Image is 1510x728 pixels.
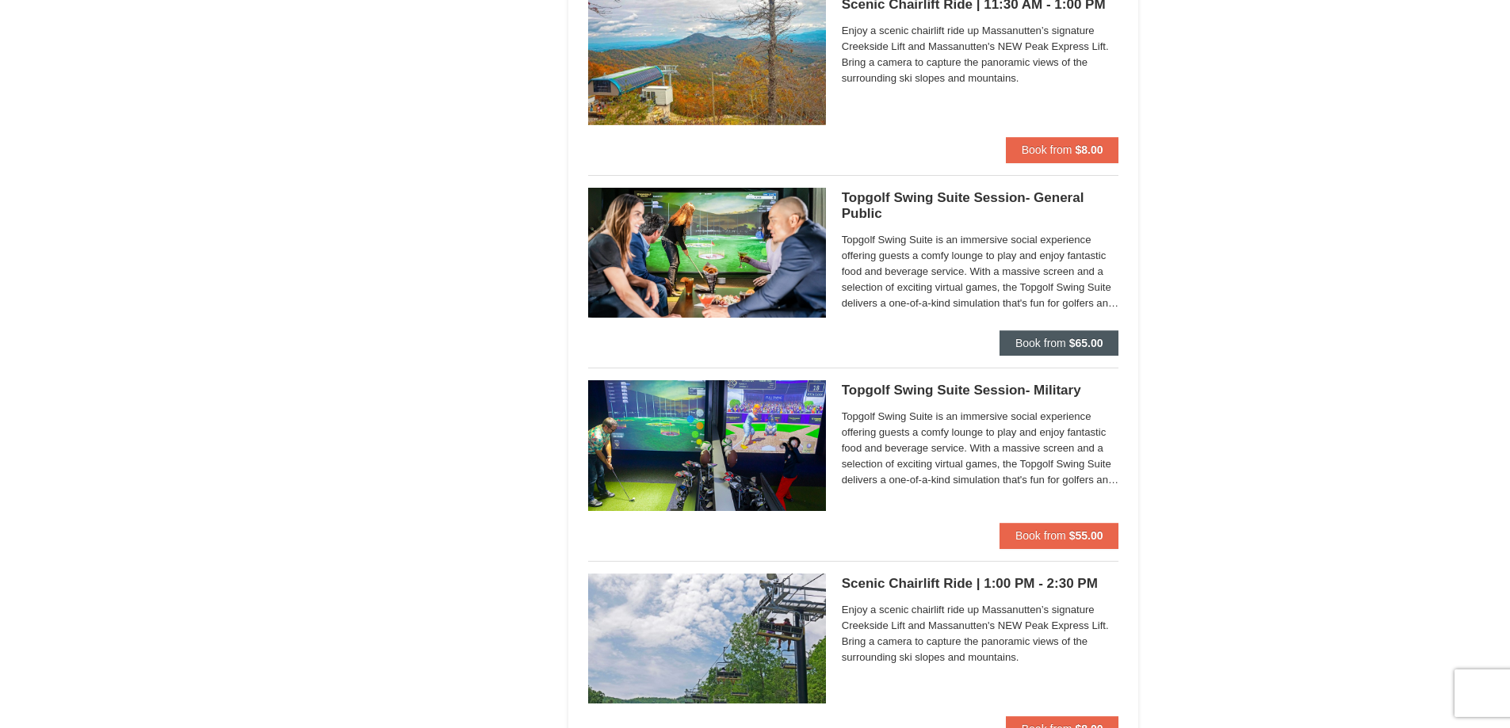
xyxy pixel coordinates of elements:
[588,574,826,703] img: 24896431-9-664d1467.jpg
[842,602,1119,665] span: Enjoy a scenic chairlift ride up Massanutten’s signature Creekside Lift and Massanutten's NEW Pea...
[1015,529,1066,542] span: Book from
[1075,143,1103,156] strong: $8.00
[1000,330,1119,356] button: Book from $65.00
[1069,337,1103,349] strong: $65.00
[842,383,1119,398] h5: Topgolf Swing Suite Session- Military
[842,190,1119,222] h5: Topgolf Swing Suite Session- General Public
[1006,137,1119,162] button: Book from $8.00
[842,232,1119,311] span: Topgolf Swing Suite is an immersive social experience offering guests a comfy lounge to play and ...
[588,188,826,318] img: 19664770-17-d333e4c3.jpg
[1015,337,1066,349] span: Book from
[588,380,826,510] img: 19664770-40-fe46a84b.jpg
[1000,523,1119,548] button: Book from $55.00
[842,23,1119,86] span: Enjoy a scenic chairlift ride up Massanutten’s signature Creekside Lift and Massanutten's NEW Pea...
[842,576,1119,592] h5: Scenic Chairlift Ride | 1:00 PM - 2:30 PM
[1069,529,1103,542] strong: $55.00
[1022,143,1072,156] span: Book from
[842,409,1119,488] span: Topgolf Swing Suite is an immersive social experience offering guests a comfy lounge to play and ...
